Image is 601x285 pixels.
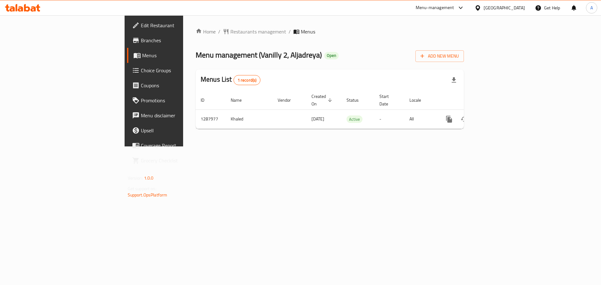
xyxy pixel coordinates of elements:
[404,109,437,129] td: All
[141,82,220,89] span: Coupons
[141,22,220,29] span: Edit Restaurant
[590,4,593,11] span: A
[144,174,154,182] span: 1.0.0
[347,116,362,123] span: Active
[201,96,213,104] span: ID
[446,73,461,88] div: Export file
[141,67,220,74] span: Choice Groups
[437,91,507,110] th: Actions
[457,112,472,127] button: Change Status
[416,4,454,12] div: Menu-management
[379,93,397,108] span: Start Date
[196,48,322,62] span: Menu management ( Vanilly 2, Aljadreya )
[127,153,225,168] a: Grocery Checklist
[231,96,250,104] span: Name
[141,112,220,119] span: Menu disclaimer
[278,96,299,104] span: Vendor
[141,157,220,164] span: Grocery Checklist
[127,93,225,108] a: Promotions
[127,48,225,63] a: Menus
[142,52,220,59] span: Menus
[442,112,457,127] button: more
[324,52,339,59] div: Open
[324,53,339,58] span: Open
[127,108,225,123] a: Menu disclaimer
[127,138,225,153] a: Coverage Report
[127,123,225,138] a: Upsell
[127,18,225,33] a: Edit Restaurant
[230,28,286,35] span: Restaurants management
[374,109,404,129] td: -
[484,4,525,11] div: [GEOGRAPHIC_DATA]
[415,50,464,62] button: Add New Menu
[196,91,507,129] table: enhanced table
[128,185,157,193] span: Get support on:
[141,127,220,134] span: Upsell
[127,33,225,48] a: Branches
[234,75,261,85] div: Total records count
[311,115,324,123] span: [DATE]
[223,28,286,35] a: Restaurants management
[289,28,291,35] li: /
[201,75,260,85] h2: Menus List
[127,63,225,78] a: Choice Groups
[301,28,315,35] span: Menus
[311,93,334,108] span: Created On
[128,174,143,182] span: Version:
[141,97,220,104] span: Promotions
[196,28,464,35] nav: breadcrumb
[409,96,429,104] span: Locale
[347,96,367,104] span: Status
[234,77,260,83] span: 1 record(s)
[226,109,273,129] td: Khaled
[128,191,167,199] a: Support.OpsPlatform
[141,142,220,149] span: Coverage Report
[127,78,225,93] a: Coupons
[141,37,220,44] span: Branches
[420,52,459,60] span: Add New Menu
